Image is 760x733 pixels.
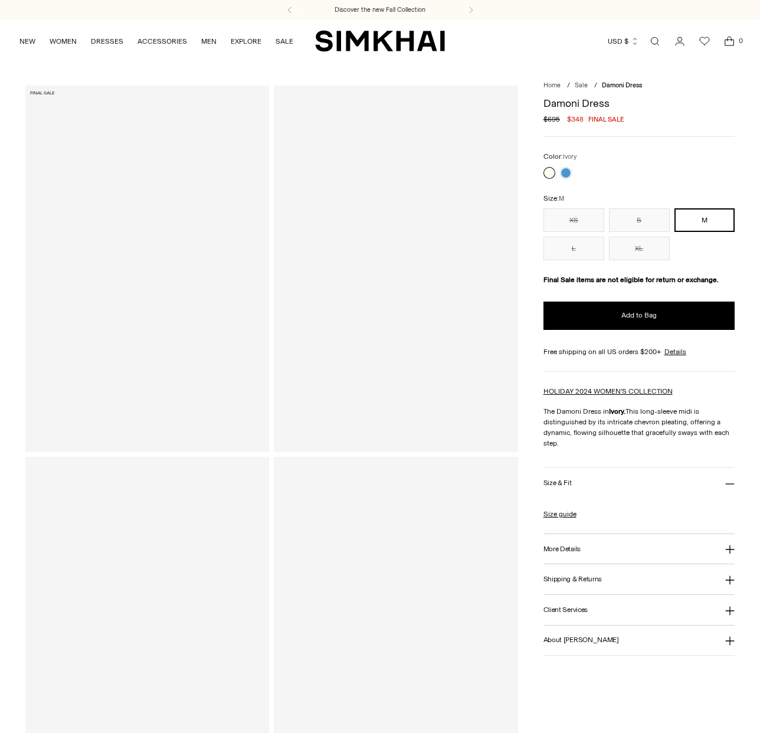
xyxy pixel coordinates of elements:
[543,534,735,564] button: More Details
[643,30,667,53] a: Open search modal
[621,310,657,320] span: Add to Bag
[91,28,123,54] a: DRESSES
[19,28,35,54] a: NEW
[543,81,735,91] nav: breadcrumbs
[594,81,597,91] div: /
[559,195,564,202] span: M
[50,28,77,54] a: WOMEN
[608,28,639,54] button: USD $
[543,575,602,583] h3: Shipping & Returns
[567,81,570,91] div: /
[315,30,445,53] a: SIMKHAI
[276,28,293,54] a: SALE
[735,35,746,46] span: 0
[602,81,642,89] span: Damoni Dress
[718,30,741,53] a: Open cart modal
[609,237,670,260] button: XL
[575,81,588,89] a: Sale
[25,86,270,452] a: Damoni Dress
[609,407,625,415] strong: Ivory.
[335,5,425,15] a: Discover the new Fall Collection
[543,479,572,487] h3: Size & Fit
[201,28,217,54] a: MEN
[543,193,564,204] label: Size:
[543,276,719,284] strong: Final Sale items are not eligible for return or exchange.
[563,153,576,161] span: Ivory
[543,606,588,614] h3: Client Services
[543,208,604,232] button: XS
[543,509,576,519] a: Size guide
[543,406,735,449] p: The Damoni Dress in This long-sleeve midi is distinguished by its intricate chevron pleating, off...
[567,114,584,125] span: $348
[231,28,261,54] a: EXPLORE
[609,208,670,232] button: S
[543,595,735,625] button: Client Services
[693,30,716,53] a: Wishlist
[543,81,561,89] a: Home
[543,346,735,357] div: Free shipping on all US orders $200+
[674,208,735,232] button: M
[543,151,576,162] label: Color:
[274,86,518,452] a: Damoni Dress
[543,302,735,330] button: Add to Bag
[137,28,187,54] a: ACCESSORIES
[543,98,735,109] h1: Damoni Dress
[543,564,735,594] button: Shipping & Returns
[543,636,619,644] h3: About [PERSON_NAME]
[543,468,735,498] button: Size & Fit
[543,626,735,656] button: About [PERSON_NAME]
[543,237,604,260] button: L
[664,346,686,357] a: Details
[668,30,692,53] a: Go to the account page
[543,545,581,553] h3: More Details
[543,387,673,395] a: HOLIDAY 2024 WOMEN'S COLLECTION
[543,114,560,125] s: $695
